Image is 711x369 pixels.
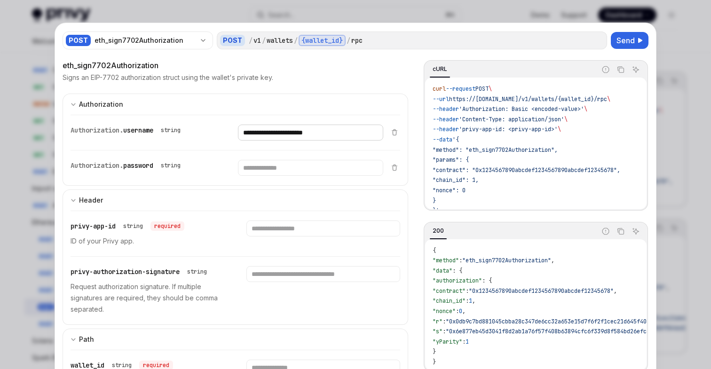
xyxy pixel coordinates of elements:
[630,63,642,76] button: Ask AI
[459,116,564,123] span: 'Content-Type: application/json'
[246,266,400,282] input: Enter privy-authorization-signature
[433,176,479,184] span: "chain_id": 1,
[584,105,587,113] span: \
[630,225,642,237] button: Ask AI
[466,297,469,305] span: :
[472,297,475,305] span: ,
[607,95,610,103] span: \
[433,207,439,214] span: }'
[79,195,103,206] div: Header
[347,36,350,45] div: /
[71,266,211,277] div: privy-authorization-signature
[267,36,293,45] div: wallets
[71,160,184,171] div: Authorization.password
[459,126,558,133] span: 'privy-app-id: <privy-app-id>'
[294,36,298,45] div: /
[616,35,635,46] span: Send
[611,32,648,49] button: Send
[433,136,452,143] span: --data
[71,281,224,315] p: Request authorization signature. If multiple signatures are required, they should be comma separa...
[462,257,551,264] span: "eth_sign7702Authorization"
[63,73,273,82] p: Signs an EIP-7702 authorization struct using the wallet's private key.
[462,338,466,345] span: :
[63,189,408,211] button: Expand input section
[433,187,466,194] span: "nonce": 0
[433,287,466,295] span: "contract"
[238,125,383,141] input: Enter username
[79,334,94,345] div: Path
[433,328,442,335] span: "s"
[433,247,436,254] span: {
[95,36,196,45] div: eth_sign7702Authorization
[433,257,459,264] span: "method"
[459,257,462,264] span: :
[615,225,627,237] button: Copy the contents from the code block
[63,94,408,115] button: Expand input section
[489,85,492,93] span: \
[433,146,558,154] span: "method": "eth_sign7702Authorization",
[433,318,442,325] span: "r"
[246,220,400,236] input: Enter privy-app-id
[238,160,383,176] input: Enter password
[442,318,446,325] span: :
[433,105,459,113] span: --header
[262,36,266,45] div: /
[614,287,617,295] span: ,
[433,85,446,93] span: curl
[558,126,561,133] span: \
[482,277,492,284] span: : {
[475,85,489,93] span: POST
[63,329,408,350] button: Expand input section
[299,35,346,46] div: {wallet_id}
[466,338,469,345] span: 1
[71,267,180,276] span: privy-authorization-signature
[446,328,670,335] span: "0x6e877eb45d3041f8d2ab1a76f57f408b63894cfc6f339d8f584bd26efceae308"
[150,221,184,231] div: required
[449,95,607,103] span: https://[DOMAIN_NAME]/v1/wallets/{wallet_id}/rpc
[433,358,436,366] span: }
[433,348,436,355] span: }
[71,161,123,170] span: Authorization.
[452,267,462,275] span: : {
[433,156,469,164] span: "params": {
[462,307,466,315] span: ,
[433,126,459,133] span: --header
[433,197,436,204] span: }
[433,307,456,315] span: "nonce"
[71,222,116,230] span: privy-app-id
[452,136,459,143] span: '{
[389,128,400,136] button: Delete item
[71,125,184,136] div: Authorization.username
[433,267,452,275] span: "data"
[71,126,123,134] span: Authorization.
[446,85,475,93] span: --request
[249,36,253,45] div: /
[253,36,261,45] div: v1
[600,63,612,76] button: Report incorrect code
[433,166,620,174] span: "contract": "0x1234567890abcdef1234567890abcdef12345678",
[66,35,91,46] div: POST
[564,116,568,123] span: \
[433,116,459,123] span: --header
[63,31,213,50] button: POSTeth_sign7702Authorization
[466,287,469,295] span: :
[123,161,153,170] span: password
[63,60,408,71] div: eth_sign7702Authorization
[600,225,612,237] button: Report incorrect code
[433,338,462,345] span: "yParity"
[71,236,224,247] p: ID of your Privy app.
[459,307,462,315] span: 0
[469,287,614,295] span: "0x1234567890abcdef1234567890abcdef12345678"
[123,126,153,134] span: username
[442,328,446,335] span: :
[469,297,472,305] span: 1
[433,277,482,284] span: "authorization"
[551,257,554,264] span: ,
[433,95,449,103] span: --url
[430,225,447,236] div: 200
[459,105,584,113] span: 'Authorization: Basic <encoded-value>'
[430,63,450,75] div: cURL
[615,63,627,76] button: Copy the contents from the code block
[446,318,670,325] span: "0x0db9c7bd881045cbba28c347de6cc32a653e15d7f6f2f1cec21d645f402a6419"
[220,35,245,46] div: POST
